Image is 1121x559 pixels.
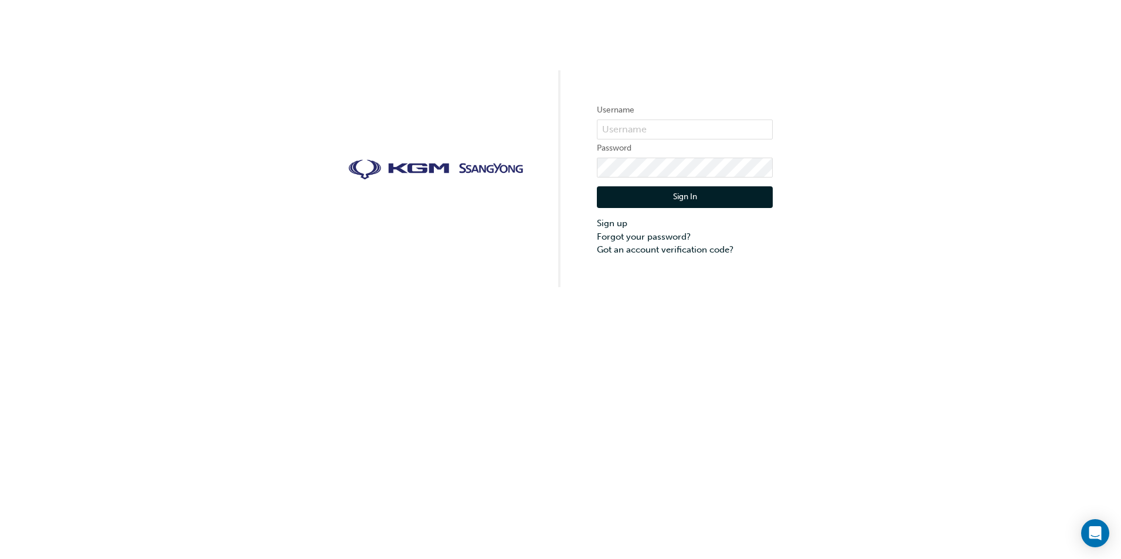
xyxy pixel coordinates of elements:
[597,103,773,117] label: Username
[597,217,773,230] a: Sign up
[597,186,773,209] button: Sign In
[348,159,524,180] img: kgm
[597,120,773,139] input: Username
[597,243,773,257] a: Got an account verification code?
[1081,519,1109,547] div: Open Intercom Messenger
[597,230,773,244] a: Forgot your password?
[597,141,773,155] label: Password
